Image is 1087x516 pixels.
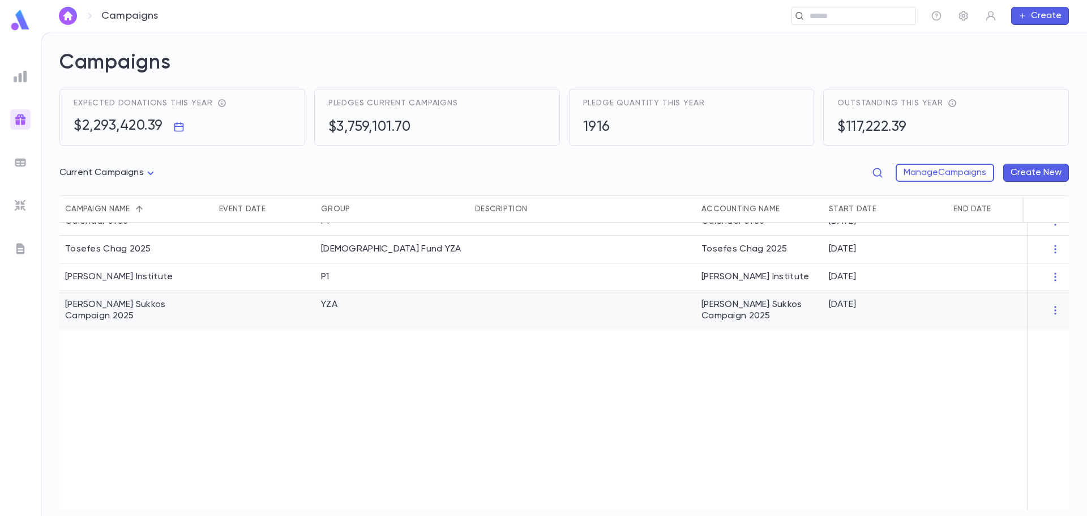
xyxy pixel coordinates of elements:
[896,164,994,182] button: ManageCampaigns
[328,119,411,136] h5: $3,759,101.70
[14,70,27,83] img: reports_grey.c525e4749d1bce6a11f5fe2a8de1b229.svg
[59,168,144,177] span: Current Campaigns
[696,291,823,330] div: [PERSON_NAME] Sukkos Campaign 2025
[321,299,337,310] div: YZA
[527,200,545,218] button: Sort
[583,99,705,108] span: Pledge quantity this year
[213,99,226,108] div: reflects total pledges + recurring donations expected throughout the year
[1011,7,1069,25] button: Create
[14,199,27,212] img: imports_grey.530a8a0e642e233f2baf0ef88e8c9fcb.svg
[14,113,27,126] img: campaigns_gradient.17ab1fa96dd0f67c2e976ce0b3818124.svg
[953,195,991,223] div: End Date
[823,195,948,223] div: Start Date
[65,271,173,283] div: Eliezer Institute
[65,195,130,223] div: Campaign name
[696,195,823,223] div: Accounting Name
[74,118,163,135] h5: $2,293,420.39
[837,119,907,136] h5: $117,222.39
[948,195,1072,223] div: End Date
[696,263,823,291] div: [PERSON_NAME] Institute
[266,200,284,218] button: Sort
[321,271,329,283] div: P1
[701,195,780,223] div: Accounting Name
[101,10,159,22] p: Campaigns
[321,195,350,223] div: Group
[59,195,213,223] div: Campaign name
[829,244,856,255] p: [DATE]
[14,242,27,255] img: letters_grey.7941b92b52307dd3b8a917253454ce1c.svg
[74,99,213,108] span: Expected donations this year
[65,299,208,322] div: Plotkin Sukkos Campaign 2025
[696,236,823,263] div: Tosefes Chag 2025
[14,156,27,169] img: batches_grey.339ca447c9d9533ef1741baa751efc33.svg
[61,11,75,20] img: home_white.a664292cf8c1dea59945f0da9f25487c.svg
[350,200,368,218] button: Sort
[9,9,32,31] img: logo
[780,200,798,218] button: Sort
[583,119,610,136] h5: 1916
[829,299,856,310] p: [DATE]
[469,195,696,223] div: Description
[321,244,461,255] div: Rebbe Fund YZA
[65,244,151,255] div: Tosefes Chag 2025
[59,162,157,184] div: Current Campaigns
[130,200,148,218] button: Sort
[59,50,1069,89] h2: Campaigns
[1003,164,1069,182] button: Create New
[837,99,943,108] span: Outstanding this year
[315,195,469,223] div: Group
[991,200,1009,218] button: Sort
[829,195,876,223] div: Start Date
[943,99,957,108] div: total receivables - total income
[829,271,856,283] p: [DATE]
[328,99,458,108] span: Pledges current campaigns
[876,200,895,218] button: Sort
[475,195,527,223] div: Description
[219,195,266,223] div: Event Date
[213,195,315,223] div: Event Date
